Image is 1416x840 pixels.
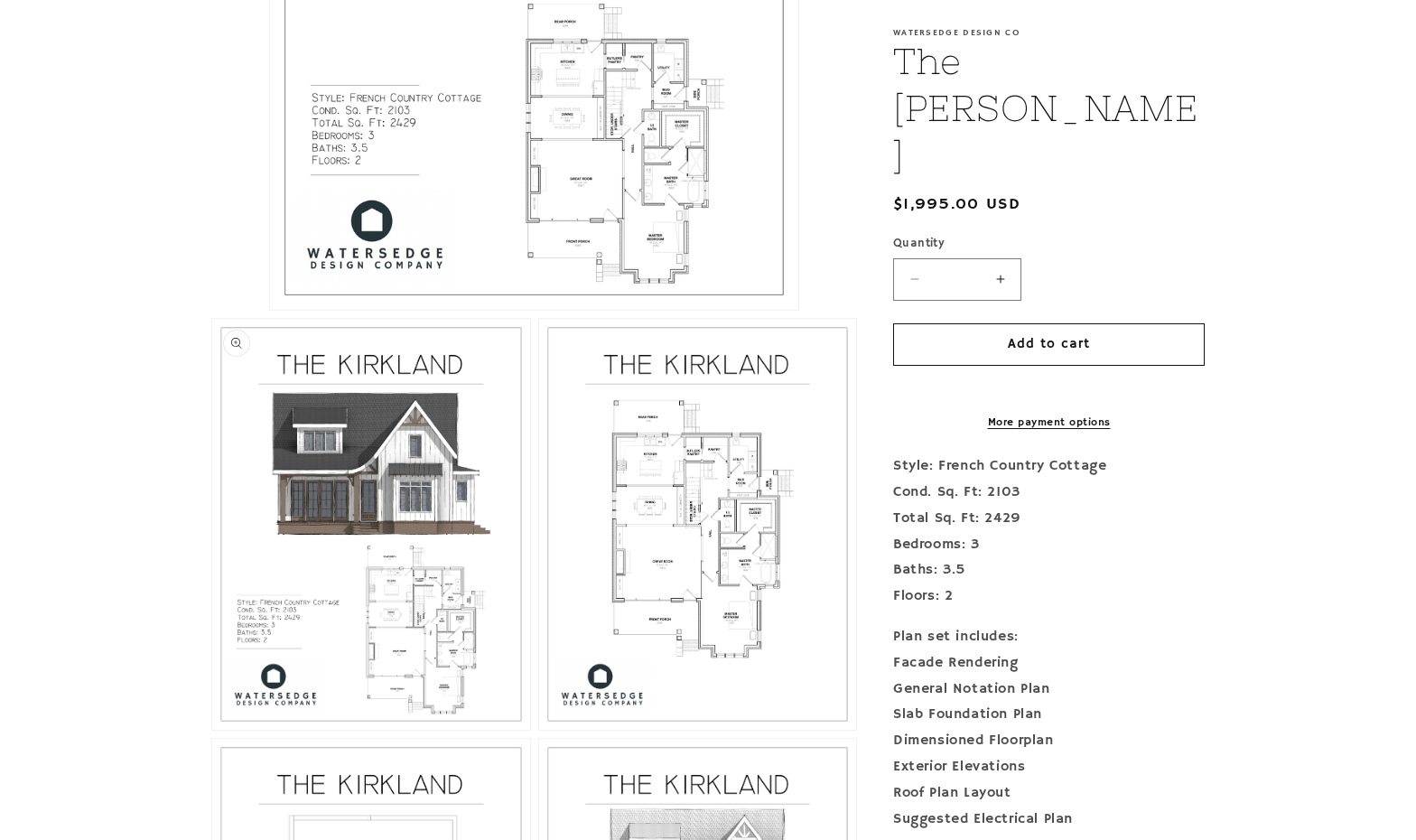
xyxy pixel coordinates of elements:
[893,415,1205,431] a: More payment options
[893,235,1205,253] label: Quantity
[893,624,1205,650] div: Plan set includes:
[893,754,1205,780] div: Exterior Elevations
[893,807,1205,833] div: Suggested Electrical Plan
[893,453,1205,610] p: Style: French Country Cottage Cond. Sq. Ft: 2103 Total Sq. Ft: 2429 Bedrooms: 3 Baths: 3.5 Floors: 2
[893,728,1205,754] div: Dimensioned Floorplan
[893,323,1205,366] button: Add to cart
[893,702,1205,728] div: Slab Foundation Plan
[893,38,1205,179] h1: The [PERSON_NAME]
[893,27,1205,38] p: Watersedge Design Co
[893,650,1205,677] div: Facade Rendering
[893,780,1205,807] div: Roof Plan Layout
[893,192,1020,217] span: $1,995.00 USD
[893,677,1205,703] div: General Notation Plan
